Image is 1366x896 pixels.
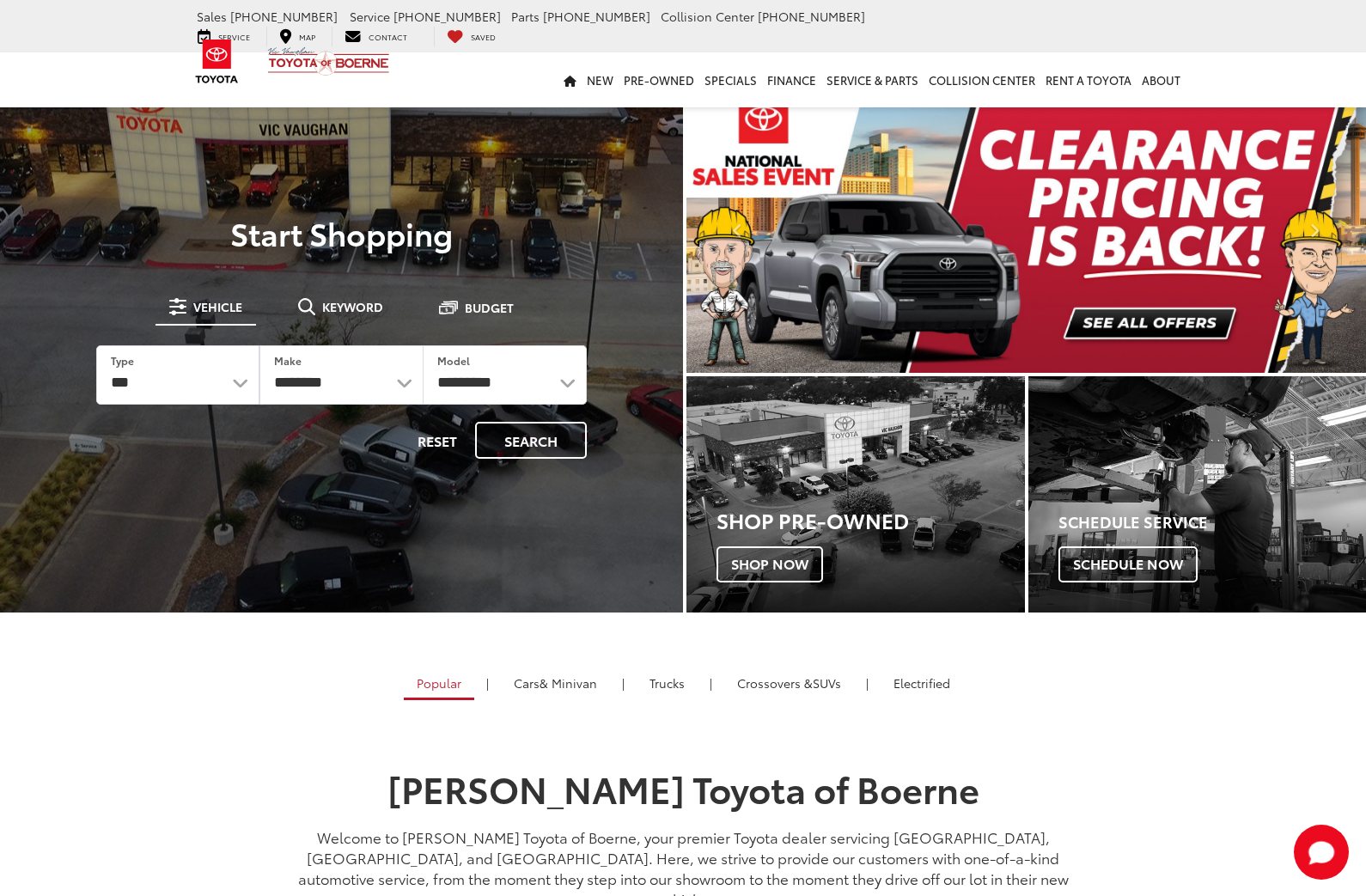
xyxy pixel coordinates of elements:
a: Specials [699,52,762,107]
span: Collision Center [661,8,754,25]
span: Shop Now [717,546,823,582]
li: | [705,674,717,692]
button: Search [475,422,587,459]
section: Carousel section with vehicle pictures - may contain disclaimers. [686,86,1366,373]
a: Service [185,27,263,46]
img: Toyota [185,34,249,89]
a: Home [558,52,582,107]
label: Type [111,353,134,368]
p: Start Shopping [72,216,611,250]
a: Cars [501,668,610,698]
a: Popular [404,668,474,700]
a: SUVs [724,668,854,698]
a: Rent a Toyota [1040,52,1137,107]
span: Crossovers & [737,674,813,692]
div: carousel slide number 1 of 2 [686,86,1366,373]
span: Schedule Now [1058,546,1198,582]
a: Electrified [881,668,963,698]
img: Vic Vaughan Toyota of Boerne [267,46,390,76]
a: Service & Parts: Opens in a new tab [821,52,924,107]
a: Map [266,27,328,46]
span: [PHONE_NUMBER] [230,8,338,25]
span: Budget [465,302,514,314]
span: [PHONE_NUMBER] [393,8,501,25]
img: Clearance Pricing Is Back [686,86,1366,373]
a: Pre-Owned [619,52,699,107]
button: Reset [403,422,472,459]
span: Service [218,31,250,42]
label: Make [274,353,302,368]
span: Saved [471,31,496,42]
span: Service [350,8,390,25]
div: Toyota [686,376,1025,613]
li: | [482,674,493,692]
li: | [618,674,629,692]
button: Click to view next picture. [1264,120,1366,338]
span: & Minivan [540,674,597,692]
h1: [PERSON_NAME] Toyota of Boerne [284,768,1082,808]
svg: Start Chat [1294,825,1349,880]
span: Keyword [322,301,383,313]
button: Click to view previous picture. [686,120,789,338]
h3: Shop Pre-Owned [717,509,1025,531]
li: | [862,674,873,692]
a: My Saved Vehicles [434,27,509,46]
span: Sales [197,8,227,25]
span: [PHONE_NUMBER] [758,8,865,25]
a: About [1137,52,1186,107]
span: Vehicle [193,301,242,313]
span: [PHONE_NUMBER] [543,8,650,25]
span: Contact [369,31,407,42]
a: Contact [332,27,420,46]
a: Trucks [637,668,698,698]
a: Collision Center [924,52,1040,107]
a: Shop Pre-Owned Shop Now [686,376,1025,613]
label: Model [437,353,470,368]
span: Parts [511,8,540,25]
span: Map [299,31,315,42]
a: Finance [762,52,821,107]
button: Toggle Chat Window [1294,825,1349,880]
a: New [582,52,619,107]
